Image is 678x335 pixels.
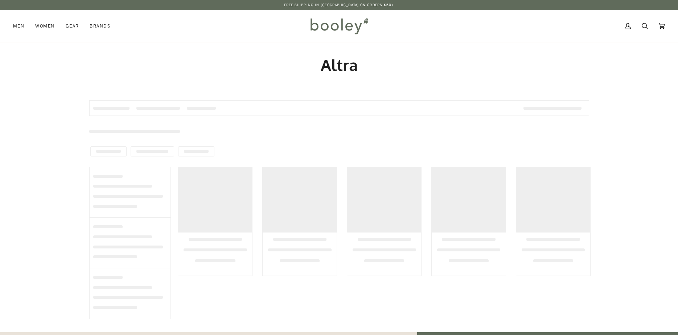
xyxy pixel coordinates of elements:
span: Gear [66,22,79,30]
span: Men [13,22,24,30]
span: Brands [90,22,111,30]
a: Women [30,10,60,42]
a: Men [13,10,30,42]
a: Brands [84,10,116,42]
a: Gear [60,10,85,42]
h1: Altra [89,55,589,75]
p: Free Shipping in [GEOGRAPHIC_DATA] on Orders €50+ [284,2,394,8]
span: Women [35,22,54,30]
img: Booley [307,16,371,37]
